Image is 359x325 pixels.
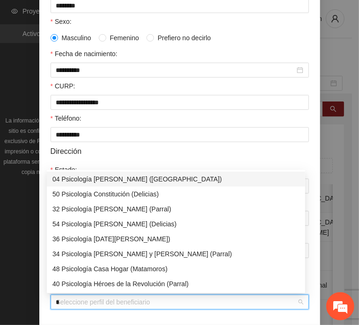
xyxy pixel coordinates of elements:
textarea: Escriba su mensaje aquí y haga clic en “Enviar” [5,222,178,254]
div: 32 Psicología [PERSON_NAME] (Parral) [52,204,300,214]
div: Minimizar ventana de chat en vivo [154,5,176,27]
div: 50 Psicología Constitución (Delicias) [47,187,305,202]
label: Estado: [51,165,77,175]
div: 50 Psicología Constitución (Delicias) [52,189,300,199]
label: Teléfono: [51,113,81,123]
div: 48 Psicología Casa Hogar (Matamoros) [47,261,305,276]
div: 36 Psicología 11 de Julio (Parral) [47,231,305,246]
span: Dirección [51,145,82,157]
label: Sexo: [51,16,72,27]
div: 04 Psicología Aquiles Serdán (Chihuahua) [47,172,305,187]
span: Prefiero no decirlo [154,33,215,43]
div: 04 Psicología [PERSON_NAME] ([GEOGRAPHIC_DATA]) [52,174,300,184]
div: 36 Psicología [DATE][PERSON_NAME]) [52,234,300,244]
input: Fecha de nacimiento: [56,65,295,75]
span: Masculino [58,33,95,43]
div: 54 Psicología José Martínez Estrada (Delicias) [47,217,305,231]
input: Teléfono: [51,127,309,142]
span: Femenino [106,33,143,43]
div: 32 Psicología Felipe Ángeles (Parral) [47,202,305,217]
div: Dejar un mensaje [49,48,157,60]
div: 34 Psicología [PERSON_NAME] y [PERSON_NAME] (Parral) [52,249,300,259]
em: Enviar [139,254,170,267]
label: CURP: [51,81,75,91]
div: 40 Psicología Héroes de la Revolución (Parral) [52,279,300,289]
label: Fecha de nacimiento: [51,49,117,59]
span: Estamos sin conexión. Déjenos un mensaje. [18,108,165,202]
input: CURP: [51,95,309,110]
div: 54 Psicología [PERSON_NAME] (Delicias) [52,219,300,229]
input: Perfil de beneficiario [56,295,297,309]
div: 34 Psicología José María Morelos y Pavón (Parral) [47,246,305,261]
div: 40 Psicología Héroes de la Revolución (Parral) [47,276,305,291]
div: 48 Psicología Casa Hogar (Matamoros) [52,264,300,274]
